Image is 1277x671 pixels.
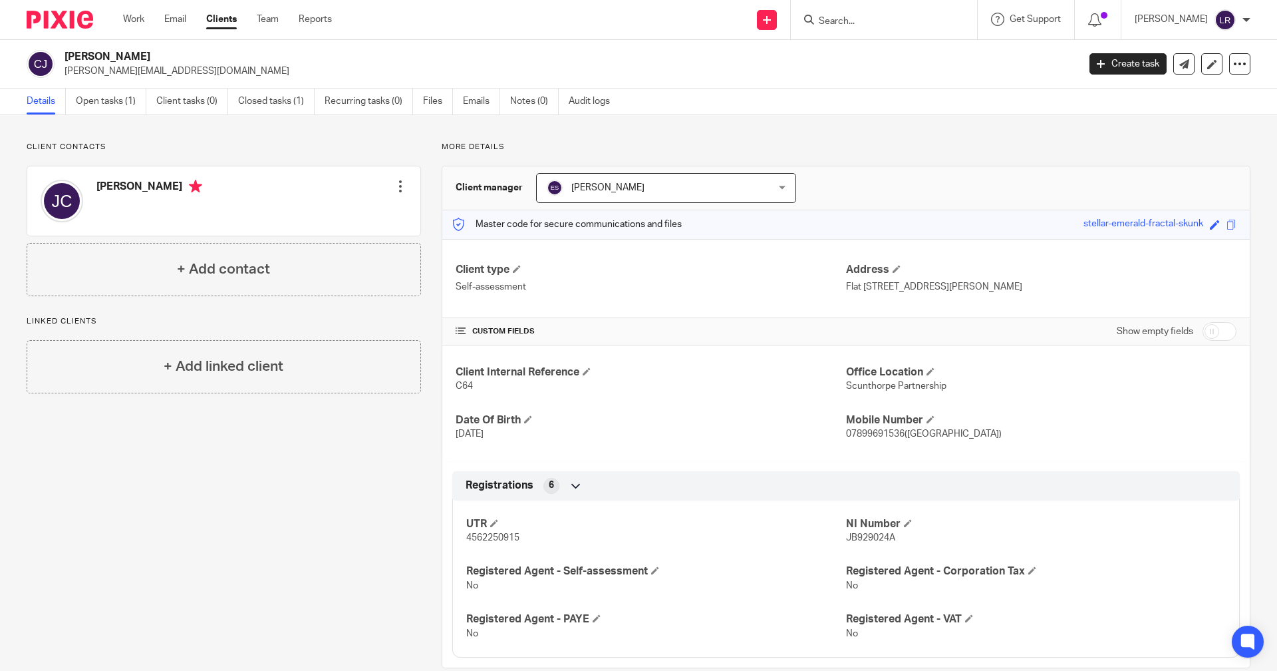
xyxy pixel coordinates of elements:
a: Reports [299,13,332,26]
h4: Office Location [846,365,1236,379]
a: Details [27,89,66,114]
h4: NI Number [846,517,1226,531]
img: svg%3E [27,50,55,78]
span: [DATE] [456,429,484,439]
h4: + Add linked client [164,356,283,377]
p: [PERSON_NAME][EMAIL_ADDRESS][DOMAIN_NAME] [65,65,1069,78]
label: Show empty fields [1117,325,1193,338]
span: Registrations [466,479,533,493]
span: 4562250915 [466,533,519,543]
a: Emails [463,89,500,114]
span: 07899691536([GEOGRAPHIC_DATA]) [846,429,1002,439]
h4: Address [846,263,1236,277]
img: Pixie [27,11,93,29]
span: No [466,629,478,638]
h4: CUSTOM FIELDS [456,326,846,337]
h4: Registered Agent - PAYE [466,612,846,626]
p: More details [442,142,1250,152]
a: Closed tasks (1) [238,89,315,114]
span: 6 [549,479,554,492]
h4: Mobile Number [846,413,1236,427]
p: Flat [STREET_ADDRESS][PERSON_NAME] [846,280,1236,294]
img: svg%3E [547,180,563,196]
a: Open tasks (1) [76,89,146,114]
h4: Client type [456,263,846,277]
h4: + Add contact [177,259,270,280]
a: Team [257,13,279,26]
h4: Registered Agent - Corporation Tax [846,564,1226,578]
h4: [PERSON_NAME] [96,180,202,196]
i: Primary [189,180,202,193]
input: Search [817,16,937,28]
h4: Client Internal Reference [456,365,846,379]
h2: [PERSON_NAME] [65,50,869,64]
span: JB929024A [846,533,895,543]
a: Email [164,13,186,26]
h4: Registered Agent - Self-assessment [466,564,846,578]
span: No [846,629,858,638]
h4: Registered Agent - VAT [846,612,1226,626]
h3: Client manager [456,181,523,194]
span: Get Support [1010,15,1061,24]
img: svg%3E [41,180,83,222]
a: Recurring tasks (0) [325,89,413,114]
a: Clients [206,13,237,26]
a: Create task [1089,53,1167,75]
p: [PERSON_NAME] [1135,13,1208,26]
span: No [466,581,478,590]
span: C64 [456,381,473,391]
p: Master code for secure communications and files [452,218,682,231]
a: Notes (0) [510,89,559,114]
p: Linked clients [27,316,421,327]
p: Self-assessment [456,280,846,294]
span: Scunthorpe Partnership [846,381,946,391]
a: Audit logs [569,89,620,114]
a: Client tasks (0) [156,89,228,114]
span: [PERSON_NAME] [571,183,644,192]
span: No [846,581,858,590]
a: Files [423,89,453,114]
img: svg%3E [1214,9,1236,31]
div: stellar-emerald-fractal-skunk [1083,217,1203,232]
p: Client contacts [27,142,421,152]
a: Work [123,13,144,26]
h4: Date Of Birth [456,413,846,427]
h4: UTR [466,517,846,531]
